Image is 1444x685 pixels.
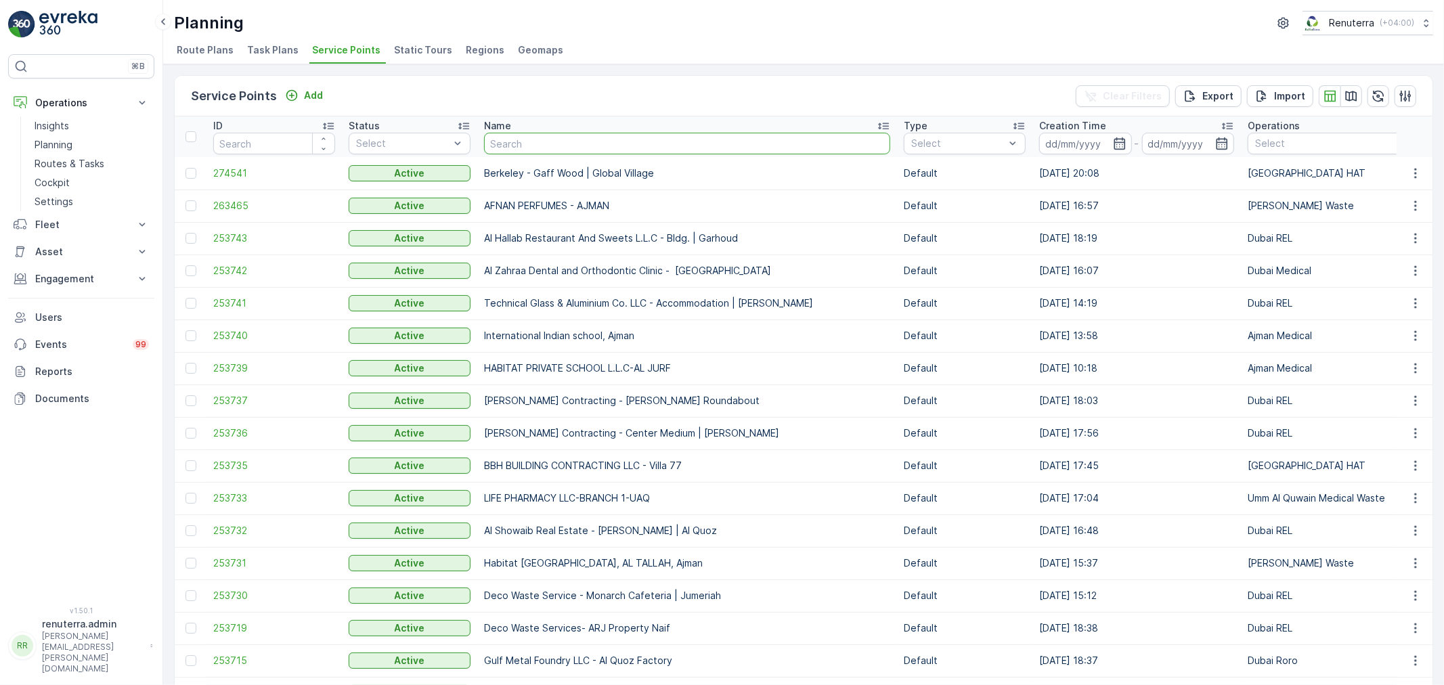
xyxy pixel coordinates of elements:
span: v 1.50.1 [8,606,154,615]
p: Creation Time [1039,119,1106,133]
button: Active [349,263,471,279]
button: Operations [8,89,154,116]
button: Active [349,328,471,344]
button: RRrenuterra.admin[PERSON_NAME][EMAIL_ADDRESS][PERSON_NAME][DOMAIN_NAME] [8,617,154,674]
a: 253732 [213,524,335,537]
p: Operations [1248,119,1300,133]
p: - [1135,135,1139,152]
button: Active [349,198,471,214]
span: Task Plans [247,43,299,57]
div: Toggle Row Selected [185,395,196,406]
td: [DATE] 13:58 [1032,319,1241,352]
p: Active [395,459,425,472]
p: Default [904,459,1026,472]
div: Toggle Row Selected [185,428,196,439]
a: 253741 [213,296,335,310]
p: Default [904,621,1026,635]
p: Active [395,589,425,602]
span: 253740 [213,329,335,342]
p: Fleet [35,218,127,231]
p: Default [904,394,1026,407]
p: Renuterra [1329,16,1374,30]
a: Planning [29,135,154,154]
div: Toggle Row Selected [185,558,196,569]
a: 253719 [213,621,335,635]
a: 253736 [213,426,335,440]
button: Active [349,458,471,474]
p: Planning [35,138,72,152]
p: Events [35,338,125,351]
button: Active [349,490,471,506]
td: [DATE] 10:18 [1032,352,1241,384]
div: RR [12,635,33,657]
div: Toggle Row Selected [185,233,196,244]
p: Default [904,491,1026,505]
button: Asset [8,238,154,265]
p: Status [349,119,380,133]
p: ID [213,119,223,133]
a: Users [8,304,154,331]
span: 253730 [213,589,335,602]
p: ⌘B [131,61,145,72]
button: Active [349,360,471,376]
p: AFNAN PERFUMES - AJMAN [484,199,890,213]
p: Active [395,329,425,342]
p: Active [395,361,425,375]
span: 253733 [213,491,335,505]
td: [DATE] 18:38 [1032,612,1241,644]
p: Reports [35,365,149,378]
td: [DATE] 15:12 [1032,579,1241,612]
p: Al Showaib Real Estate - [PERSON_NAME] | Al Quoz [484,524,890,537]
p: Active [395,491,425,505]
p: Cockpit [35,176,70,190]
a: 253737 [213,394,335,407]
span: Geomaps [518,43,563,57]
div: Toggle Row Selected [185,330,196,341]
p: ( +04:00 ) [1380,18,1414,28]
p: Asset [35,245,127,259]
a: Insights [29,116,154,135]
td: [DATE] 18:37 [1032,644,1241,677]
p: Technical Glass & Aluminium Co. LLC - Accommodation | [PERSON_NAME] [484,296,890,310]
p: Operations [35,96,127,110]
p: LIFE PHARMACY LLC-BRANCH 1-UAQ [484,491,890,505]
p: Name [484,119,511,133]
a: 274541 [213,167,335,180]
input: dd/mm/yyyy [1039,133,1132,154]
td: [DATE] 17:56 [1032,417,1241,449]
div: Toggle Row Selected [185,298,196,309]
div: Toggle Row Selected [185,168,196,179]
span: Static Tours [394,43,452,57]
p: Habitat [GEOGRAPHIC_DATA], AL TALLAH, Ajman [484,556,890,570]
p: Deco Waste Service - Monarch Cafeteria | Jumeriah [484,589,890,602]
p: BBH BUILDING CONTRACTING LLC - Villa 77 [484,459,890,472]
p: Insights [35,119,69,133]
p: Routes & Tasks [35,157,104,171]
p: Deco Waste Services- ARJ Property Naif [484,621,890,635]
td: [DATE] 16:07 [1032,255,1241,287]
span: Regions [466,43,504,57]
p: Engagement [35,272,127,286]
p: Service Points [191,87,277,106]
p: 99 [135,339,146,350]
p: Active [395,394,425,407]
button: Active [349,295,471,311]
p: Default [904,199,1026,213]
span: 253731 [213,556,335,570]
button: Active [349,555,471,571]
p: Add [304,89,323,102]
td: [DATE] 20:08 [1032,157,1241,190]
div: Toggle Row Selected [185,525,196,536]
a: 253739 [213,361,335,375]
td: [DATE] 15:37 [1032,547,1241,579]
a: Reports [8,358,154,385]
p: Active [395,231,425,245]
button: Import [1247,85,1313,107]
p: Active [395,621,425,635]
p: Select [356,137,450,150]
span: 253715 [213,654,335,667]
a: 253742 [213,264,335,278]
td: [DATE] 17:04 [1032,482,1241,514]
